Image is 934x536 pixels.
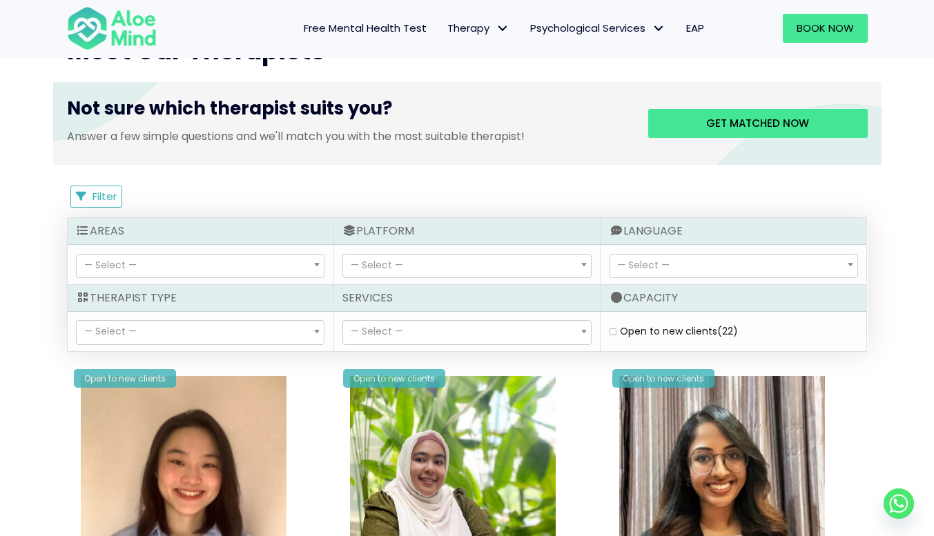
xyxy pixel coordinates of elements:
span: — Select — [351,324,403,338]
a: Book Now [783,14,868,43]
div: Platform [334,218,600,245]
img: Aloe mind Logo [67,6,157,51]
a: Free Mental Health Test [293,14,437,43]
span: Meet Our Therapists [67,33,325,68]
span: Filter [93,189,117,204]
div: Capacity [601,285,866,312]
span: Therapy [447,21,509,35]
a: TherapyTherapy: submenu [437,14,520,43]
div: Areas [68,218,333,245]
div: Language [601,218,866,245]
div: Open to new clients [74,369,176,388]
span: — Select — [351,258,403,272]
div: Open to new clients [343,369,445,388]
a: EAP [676,14,714,43]
div: Therapist Type [68,285,333,312]
span: Psychological Services: submenu [649,19,669,39]
h3: Not sure which therapist suits you? [67,96,627,128]
a: Psychological ServicesPsychological Services: submenu [520,14,676,43]
span: — Select — [84,324,137,338]
div: Open to new clients [612,369,714,388]
span: Psychological Services [530,21,665,35]
div: Services [334,285,600,312]
p: Answer a few simple questions and we'll match you with the most suitable therapist! [67,128,627,144]
span: Free Mental Health Test [304,21,427,35]
span: — Select — [617,258,670,272]
span: Book Now [797,21,854,35]
button: Filter Listings [70,186,123,208]
span: (22) [717,324,738,338]
nav: Menu [175,14,714,43]
span: Therapy: submenu [493,19,513,39]
a: Get matched now [648,109,868,138]
span: — Select — [84,258,137,272]
span: EAP [686,21,704,35]
a: Whatsapp [884,488,914,519]
label: Open to new clients [620,324,738,338]
span: Get matched now [706,116,809,130]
